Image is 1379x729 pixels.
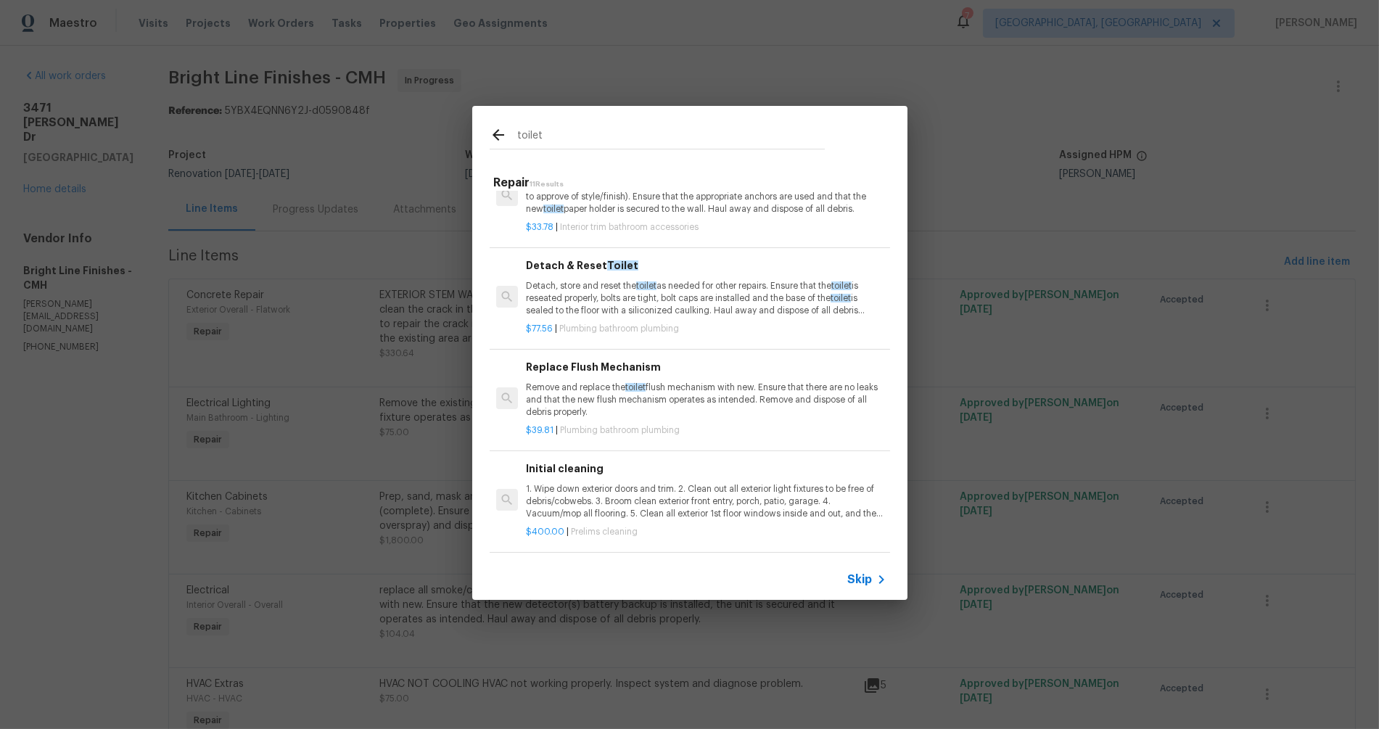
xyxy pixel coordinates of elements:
span: $77.56 [526,324,553,333]
p: | [526,323,886,335]
span: $33.78 [526,223,553,231]
h6: Detach & Reset [526,258,886,273]
input: Search issues or repairs [517,126,825,148]
span: toilet [636,281,656,290]
p: | [526,526,886,538]
span: Plumbing bathroom plumbing [560,426,680,434]
p: Remove the existing paper holder (if present) and install a new paper holder (PM to approve of st... [526,178,886,215]
h5: Repair [494,176,890,191]
span: $39.81 [526,426,553,434]
span: toilet [543,205,564,213]
p: Detach, store and reset the as needed for other repairs. Ensure that the is reseated properly, bo... [526,280,886,317]
h6: Replace Flush Mechanism [526,359,886,375]
span: toilet [831,281,852,290]
span: Plumbing bathroom plumbing [559,324,679,333]
p: | [526,424,886,437]
span: Interior trim bathroom accessories [560,223,699,231]
span: 11 Results [530,181,564,188]
span: Skip [848,572,873,587]
span: toilet [831,294,851,302]
p: 1. Wipe down exterior doors and trim. 2. Clean out all exterior light fixtures to be free of debr... [526,483,886,520]
span: $400.00 [526,527,564,536]
span: Toilet [607,260,638,271]
p: Remove and replace the flush mechanism with new. Ensure that there are no leaks and that the new ... [526,382,886,419]
h6: Initial cleaning [526,461,886,477]
span: Prelims cleaning [571,527,638,536]
span: toilet [625,383,646,392]
p: | [526,221,886,234]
